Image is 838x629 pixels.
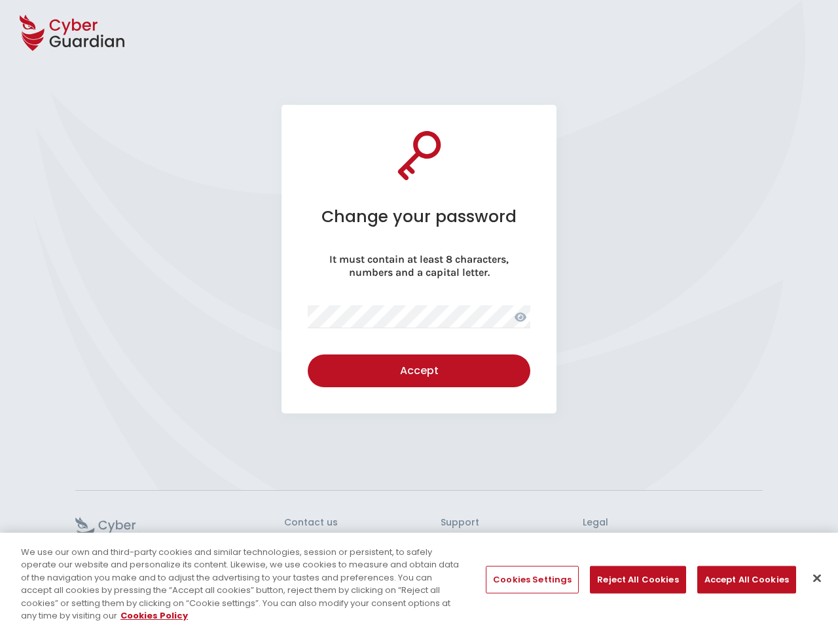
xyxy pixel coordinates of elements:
[21,546,461,622] div: We use our own and third-party cookies and similar technologies, session or persistent, to safely...
[308,206,530,227] h1: Change your password
[590,566,685,594] button: Reject All Cookies
[284,517,338,529] h3: Contact us
[583,517,763,529] h3: Legal
[441,517,479,529] h3: Support
[803,564,831,593] button: Close
[486,566,579,594] button: Cookies Settings, Opens the preference center dialog
[318,363,520,379] div: Accept
[120,609,188,622] a: More information about your privacy, opens in a new tab
[308,253,530,279] p: It must contain at least 8 characters, numbers and a capital letter.
[697,566,796,594] button: Accept All Cookies
[308,354,530,387] button: Accept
